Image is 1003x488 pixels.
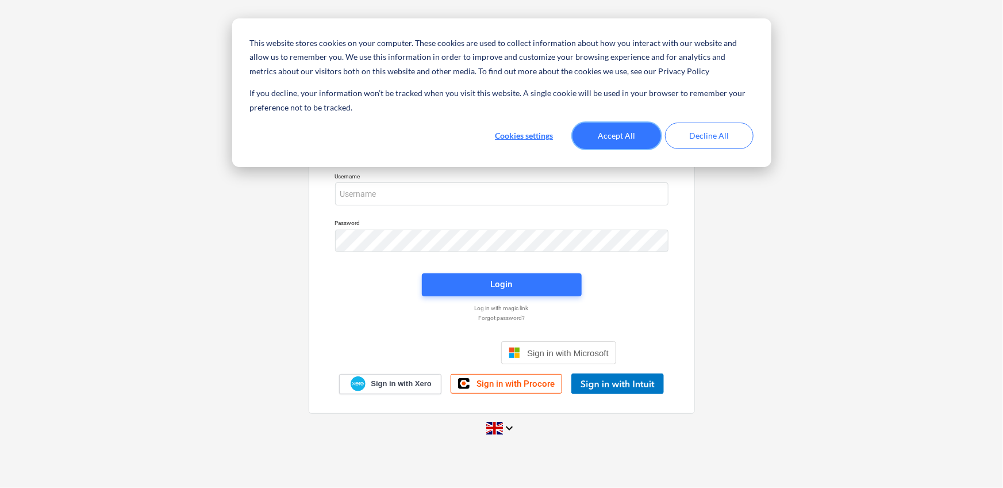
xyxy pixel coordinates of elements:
[335,173,668,182] p: Username
[335,219,668,229] p: Password
[451,374,562,394] a: Sign in with Procore
[480,123,568,149] button: Cookies settings
[329,304,674,312] a: Log in with magic link
[249,86,753,115] p: If you decline, your information won’t be tracked when you visit this website. A single cookie wi...
[665,123,754,149] button: Decline All
[476,379,555,389] span: Sign in with Procore
[491,277,513,292] div: Login
[422,273,582,296] button: Login
[572,123,661,149] button: Accept All
[381,340,498,365] iframe: Sign in with Google Button
[371,379,431,389] span: Sign in with Xero
[509,347,520,359] img: Microsoft logo
[946,433,1003,488] iframe: Chat Widget
[329,314,674,322] a: Forgot password?
[232,18,771,167] div: Cookie banner
[351,376,366,392] img: Xero logo
[503,421,517,435] i: keyboard_arrow_down
[527,348,609,358] span: Sign in with Microsoft
[339,374,441,394] a: Sign in with Xero
[335,182,668,205] input: Username
[249,36,753,79] p: This website stores cookies on your computer. These cookies are used to collect information about...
